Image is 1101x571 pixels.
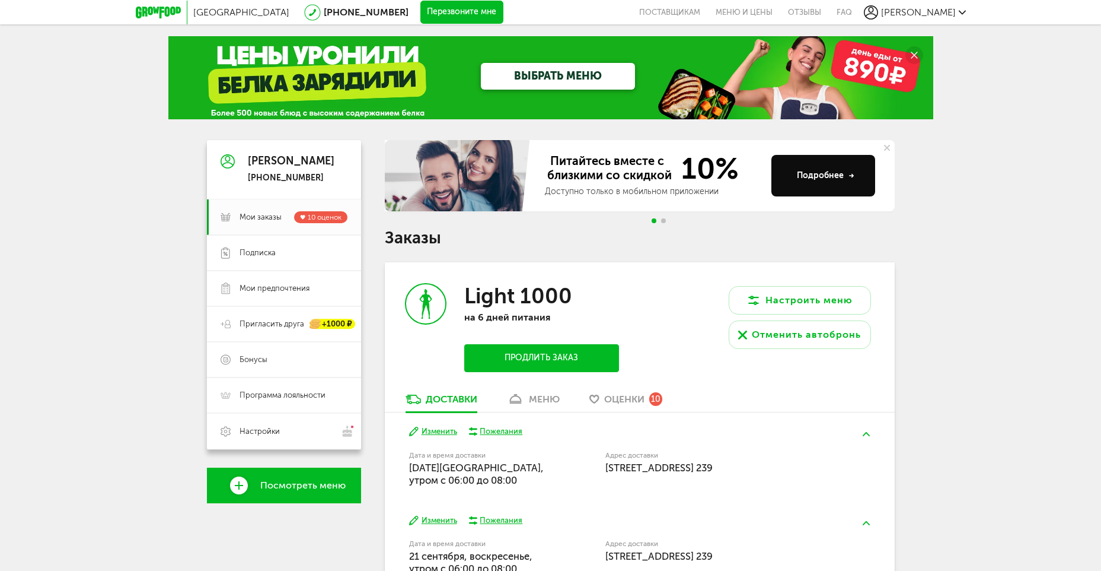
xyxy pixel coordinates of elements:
[649,392,662,405] div: 10
[324,7,409,18] a: [PHONE_NUMBER]
[605,550,713,562] span: [STREET_ADDRESS] 239
[752,328,861,342] div: Отменить автобронь
[426,394,477,405] div: Доставки
[260,480,346,491] span: Посмотреть меню
[409,541,545,547] label: Дата и время доставки
[240,212,282,223] span: Мои заказы
[385,140,533,211] img: family-banner.579af9d.jpg
[193,7,289,18] span: [GEOGRAPHIC_DATA]
[409,462,544,486] span: [DATE][GEOGRAPHIC_DATA], утром c 06:00 до 08:00
[385,230,895,246] h1: Заказы
[240,426,280,437] span: Настройки
[605,541,826,547] label: Адрес доставки
[207,342,361,378] a: Бонусы
[207,235,361,271] a: Подписка
[480,515,522,526] div: Пожелания
[240,390,325,401] span: Программа лояльности
[501,393,566,412] a: меню
[674,154,739,183] span: 10%
[481,63,635,90] a: ВЫБРАТЬ МЕНЮ
[400,393,483,412] a: Доставки
[240,283,309,294] span: Мои предпочтения
[207,306,361,342] a: Пригласить друга +1000 ₽
[308,213,342,221] span: 10 оценок
[248,173,334,183] div: [PHONE_NUMBER]
[545,154,674,183] span: Питайтесь вместе с близкими со скидкой
[464,283,572,309] h3: Light 1000
[240,354,267,365] span: Бонусы
[240,248,276,258] span: Подписка
[248,156,334,167] div: [PERSON_NAME]
[240,319,304,329] span: Пригласить друга
[207,199,361,235] a: Мои заказы 10 оценок
[661,218,666,223] span: Go to slide 2
[652,218,656,223] span: Go to slide 1
[469,426,523,437] button: Пожелания
[469,515,523,526] button: Пожелания
[409,515,457,526] button: Изменить
[207,378,361,413] a: Программа лояльности
[464,344,618,372] button: Продлить заказ
[605,452,826,459] label: Адрес доставки
[881,7,956,18] span: [PERSON_NAME]
[771,155,875,196] button: Подробнее
[729,286,871,315] button: Настроить меню
[583,393,668,412] a: Оценки 10
[207,271,361,306] a: Мои предпочтения
[409,426,457,437] button: Изменить
[729,321,871,349] button: Отменить автобронь
[420,1,503,24] button: Перезвоните мне
[207,468,361,503] a: Посмотреть меню
[207,413,361,449] a: Настройки
[604,394,644,405] span: Оценки
[605,462,713,474] span: [STREET_ADDRESS] 239
[545,186,762,198] div: Доступно только в мобильном приложении
[529,394,560,405] div: меню
[863,521,870,525] img: arrow-up-green.5eb5f82.svg
[310,319,355,329] div: +1000 ₽
[409,452,545,459] label: Дата и время доставки
[863,432,870,436] img: arrow-up-green.5eb5f82.svg
[797,170,854,182] div: Подробнее
[464,312,618,323] p: на 6 дней питания
[480,426,522,437] div: Пожелания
